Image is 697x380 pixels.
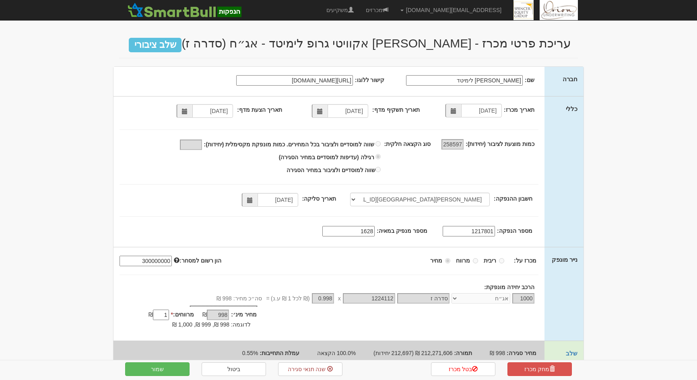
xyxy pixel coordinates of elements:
label: תמורה: [454,349,472,357]
span: 998 ₪ [490,350,505,356]
h2: עריכת פרטי מכרז - [PERSON_NAME] אקוויטי גרופ לימיטד - אג״ח (סדרה ז) [119,37,578,50]
label: עמלת התחייבות: [260,349,299,357]
label: כללי [566,105,577,113]
span: 0.55% [242,350,258,356]
input: שם הסדרה [397,293,450,304]
button: שמור [125,362,190,376]
span: = [266,294,269,302]
input: ריבית [499,258,504,263]
span: שלב ציבורי [129,38,181,52]
a: שנה תנאי סגירה [278,362,342,376]
a: מחק מכרז [507,362,572,376]
span: סה״כ מחיר: 998 ₪ [217,294,262,302]
input: שווה למוסדיים ולציבור במחיר הסגירה [375,167,381,172]
span: לדוגמה: 998 ₪, 999 ₪, 1,000 ₪ [172,321,251,328]
a: ביטול [202,362,266,376]
label: חשבון ההנפקה: [494,195,532,203]
label: כמות מוצעת לציבור (יחידות): [466,140,534,148]
label: סוג הקצאה חלקית: [384,140,430,148]
label: מחיר סגירה: [507,349,536,357]
strong: ריבית [484,257,496,264]
strong: הרכב יחידה מונפקת: [484,284,534,290]
label: מרווחים: [171,310,194,318]
input: מספר נייר [343,293,395,304]
label: שם: [525,76,534,84]
span: x [338,294,341,302]
label: חברה [563,75,577,83]
label: תאריך סליקה: [302,195,336,203]
strong: מרווח [456,257,470,264]
input: כמות [512,293,534,304]
input: מחיר [445,258,450,263]
input: שווה למוסדיים ולציבור בכל המחירים. כמות מונפקת מקסימלית (יחידות): [180,140,202,150]
strong: מחיר [430,257,442,264]
strong: מכרז על: [514,257,536,264]
input: רגילה (עדיפות למוסדיים במחיר הסגירה) [375,154,381,159]
label: הון רשום למסחר: [174,257,221,265]
label: מחיר מינ׳: [231,310,257,318]
span: שווה למוסדיים ולציבור בכל המחירים. [287,141,374,148]
label: מספר מנפיק במאיה: [377,227,427,235]
span: 100.0% הקצאה [317,350,356,356]
img: SmartBull Logo [125,2,243,18]
label: תאריך תשקיף מדף: [372,106,419,114]
a: שלב מוסדי [563,350,577,365]
span: (₪ לכל 1 ₪ ע.נ) [270,294,310,302]
input: מחיר [312,293,334,304]
label: נייר מונפק [552,255,577,264]
label: כמות מונפקת מקסימלית (יחידות): [204,140,285,148]
span: 212,271,606 ₪ (212,697 יחידות) [373,350,452,356]
span: רגילה (עדיפות למוסדיים במחיר הסגירה) [279,154,374,160]
label: מספר הנפקה: [497,227,532,235]
label: תאריך הצעת מדף: [237,106,282,114]
label: תאריך מכרז: [504,106,534,114]
a: בטל מכרז [431,362,495,376]
input: שווה למוסדיים ולציבור בכל המחירים. כמות מונפקת מקסימלית (יחידות): [375,141,381,146]
label: קישור ללוגו: [355,76,385,84]
div: ₪ [134,310,171,320]
span: שנה תנאי סגירה [288,366,326,372]
span: שווה למוסדיים ולציבור במחיר הסגירה [287,167,376,173]
div: ₪ [194,310,231,320]
input: מרווח [473,258,478,263]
